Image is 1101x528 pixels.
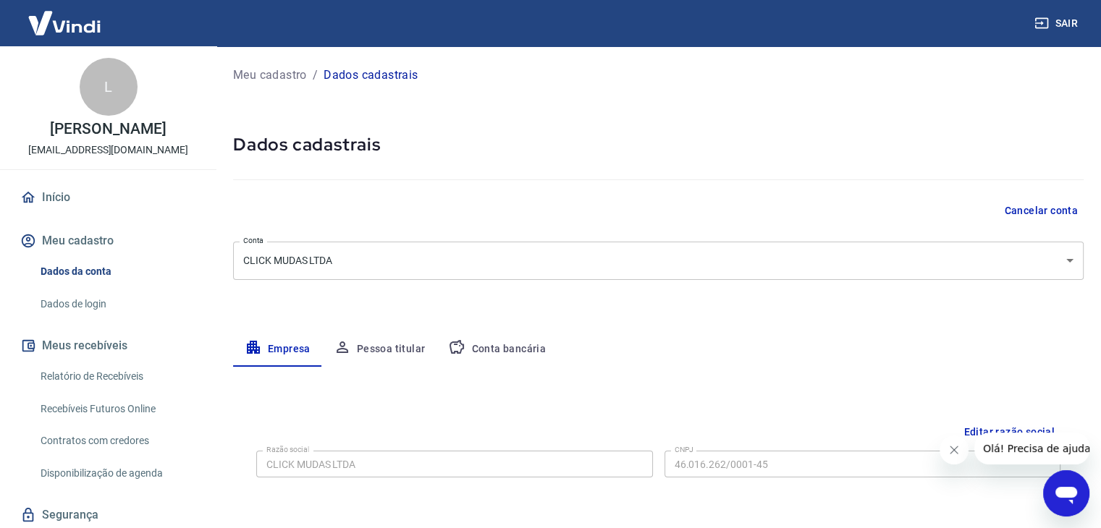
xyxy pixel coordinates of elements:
[35,289,199,319] a: Dados de login
[17,182,199,213] a: Início
[50,122,166,137] p: [PERSON_NAME]
[17,225,199,257] button: Meu cadastro
[35,362,199,391] a: Relatório de Recebíveis
[436,332,557,367] button: Conta bancária
[313,67,318,84] p: /
[80,58,138,116] div: L
[675,444,693,455] label: CNPJ
[28,142,188,158] p: [EMAIL_ADDRESS][DOMAIN_NAME]
[17,1,111,45] img: Vindi
[322,332,437,367] button: Pessoa titular
[1032,10,1084,37] button: Sair
[324,67,418,84] p: Dados cadastrais
[974,433,1089,464] iframe: Mensagem da empresa
[233,133,1084,156] h5: Dados cadastrais
[958,419,1060,446] button: Editar razão social
[266,444,309,455] label: Razão social
[9,10,122,22] span: Olá! Precisa de ajuda?
[233,332,322,367] button: Empresa
[998,197,1084,224] button: Cancelar conta
[17,330,199,362] button: Meus recebíveis
[1043,470,1089,516] iframe: Botão para abrir a janela de mensagens
[233,67,307,84] a: Meu cadastro
[35,257,199,286] a: Dados da conta
[243,235,263,246] label: Conta
[940,435,969,464] iframe: Fechar mensagem
[35,394,199,424] a: Recebíveis Futuros Online
[35,459,199,488] a: Disponibilização de agenda
[233,242,1084,280] div: CLICK MUDAS LTDA
[35,426,199,456] a: Contratos com credores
